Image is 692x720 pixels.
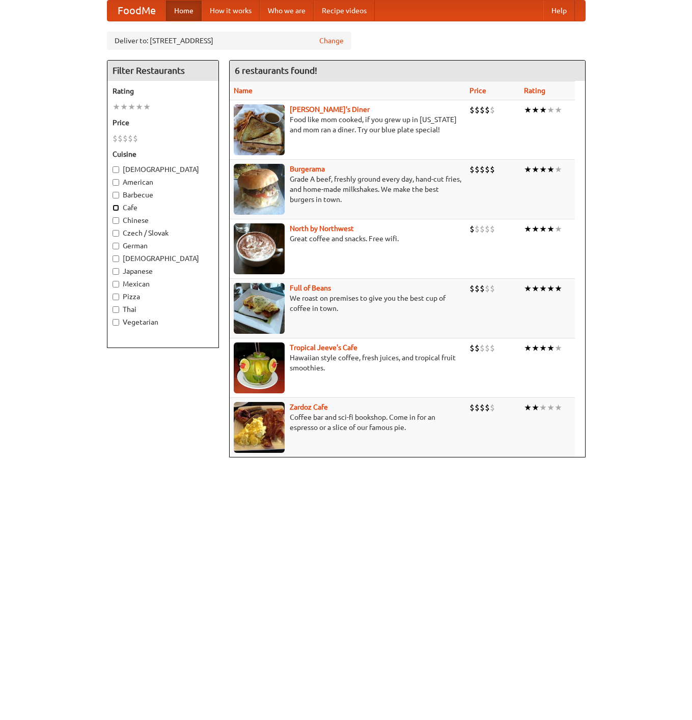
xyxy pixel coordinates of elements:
[113,292,213,302] label: Pizza
[547,283,555,294] li: ★
[555,164,562,175] li: ★
[113,101,120,112] li: ★
[485,402,490,413] li: $
[469,87,486,95] a: Price
[547,402,555,413] li: ★
[128,133,133,144] li: $
[290,165,325,173] a: Burgerama
[475,342,480,354] li: $
[234,283,285,334] img: beans.jpg
[113,203,213,213] label: Cafe
[234,293,461,313] p: We roast on premises to give you the best cup of coffee in town.
[202,1,260,21] a: How it works
[234,164,285,215] img: burgerama.jpg
[113,243,119,249] input: German
[234,223,285,274] img: north.jpg
[123,133,128,144] li: $
[555,283,562,294] li: ★
[235,66,317,75] ng-pluralize: 6 restaurants found!
[166,1,202,21] a: Home
[113,215,213,225] label: Chinese
[113,279,213,289] label: Mexican
[485,283,490,294] li: $
[524,87,545,95] a: Rating
[128,101,135,112] li: ★
[133,133,138,144] li: $
[113,281,119,287] input: Mexican
[234,87,253,95] a: Name
[555,223,562,235] li: ★
[485,164,490,175] li: $
[469,342,475,354] li: $
[490,402,495,413] li: $
[113,304,213,314] label: Thai
[469,223,475,235] li: $
[490,342,495,354] li: $
[480,223,485,235] li: $
[113,177,213,187] label: American
[539,402,547,413] li: ★
[107,61,218,81] h4: Filter Restaurants
[532,104,539,116] li: ★
[480,104,485,116] li: $
[234,412,461,433] p: Coffee bar and sci-fi bookshop. Come in for an espresso or a slice of our famous pie.
[555,104,562,116] li: ★
[469,283,475,294] li: $
[113,179,119,186] input: American
[113,133,118,144] li: $
[113,166,119,173] input: [DEMOGRAPHIC_DATA]
[290,284,331,292] a: Full of Beans
[314,1,375,21] a: Recipe videos
[480,164,485,175] li: $
[260,1,314,21] a: Who we are
[475,283,480,294] li: $
[524,283,532,294] li: ★
[113,230,119,237] input: Czech / Slovak
[319,36,344,46] a: Change
[485,223,490,235] li: $
[234,114,461,135] p: Food like mom cooked, if you grew up in [US_STATE] and mom ran a diner. Try our blue plate special!
[555,342,562,354] li: ★
[234,174,461,205] p: Grade A beef, freshly ground every day, hand-cut fries, and home-made milkshakes. We make the bes...
[113,241,213,251] label: German
[524,402,532,413] li: ★
[490,283,495,294] li: $
[113,205,119,211] input: Cafe
[539,104,547,116] li: ★
[539,342,547,354] li: ★
[113,294,119,300] input: Pizza
[234,234,461,244] p: Great coffee and snacks. Free wifi.
[480,283,485,294] li: $
[290,105,370,113] a: [PERSON_NAME]'s Diner
[524,104,532,116] li: ★
[120,101,128,112] li: ★
[234,353,461,373] p: Hawaiian style coffee, fresh juices, and tropical fruit smoothies.
[290,343,357,352] b: Tropical Jeeve's Cafe
[475,402,480,413] li: $
[113,319,119,326] input: Vegetarian
[290,224,354,233] b: North by Northwest
[113,255,119,262] input: [DEMOGRAPHIC_DATA]
[475,164,480,175] li: $
[113,190,213,200] label: Barbecue
[490,223,495,235] li: $
[143,101,151,112] li: ★
[480,402,485,413] li: $
[485,342,490,354] li: $
[480,342,485,354] li: $
[113,253,213,264] label: [DEMOGRAPHIC_DATA]
[547,223,555,235] li: ★
[113,192,119,198] input: Barbecue
[135,101,143,112] li: ★
[107,1,166,21] a: FoodMe
[539,283,547,294] li: ★
[113,164,213,175] label: [DEMOGRAPHIC_DATA]
[113,228,213,238] label: Czech / Slovak
[555,402,562,413] li: ★
[539,223,547,235] li: ★
[234,402,285,453] img: zardoz.jpg
[290,403,328,411] a: Zardoz Cafe
[490,104,495,116] li: $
